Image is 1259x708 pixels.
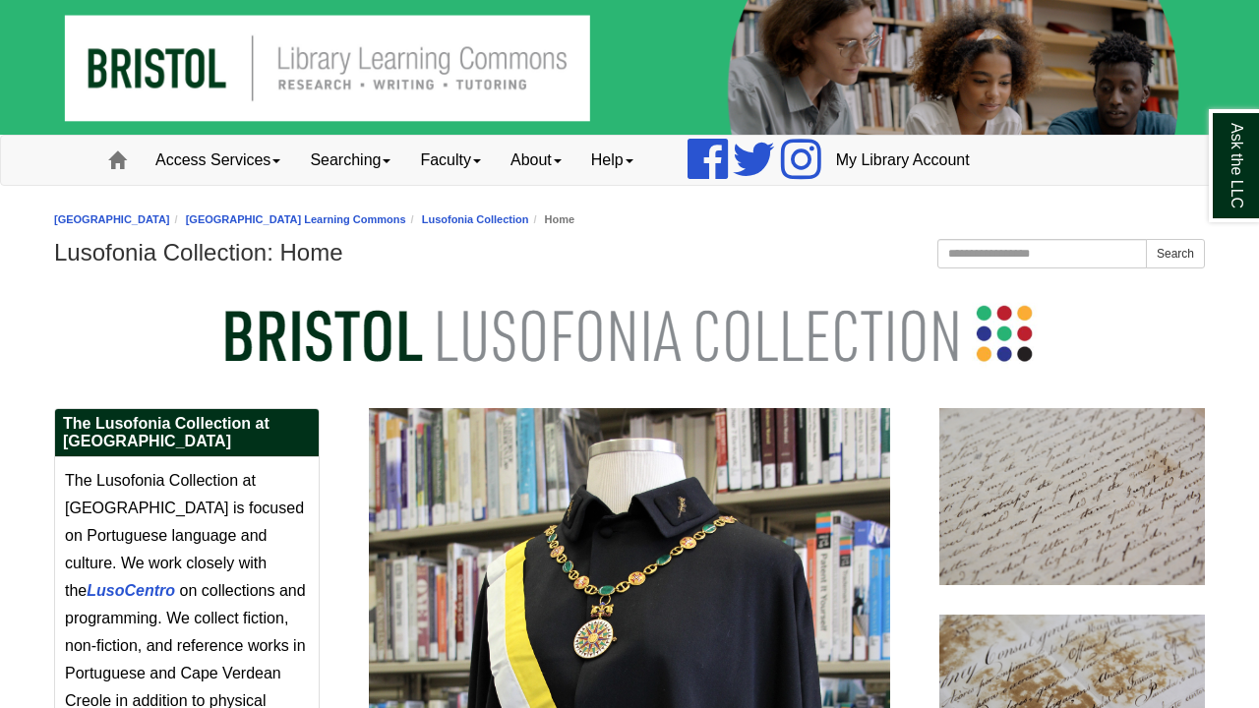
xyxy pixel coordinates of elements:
a: [GEOGRAPHIC_DATA] [54,213,170,225]
a: Help [576,136,648,185]
img: Bristol Lusofonia Collection [210,293,1049,379]
h1: Lusofonia Collection: Home [54,239,1205,266]
li: Home [528,210,574,229]
button: Search [1146,239,1205,268]
a: Access Services [141,136,295,185]
a: [GEOGRAPHIC_DATA] Learning Commons [186,213,406,225]
nav: breadcrumb [54,210,1205,229]
a: Faculty [405,136,496,185]
a: LusoCentro [87,582,175,599]
a: About [496,136,576,185]
a: My Library Account [821,136,985,185]
h2: The Lusofonia Collection at [GEOGRAPHIC_DATA] [55,409,319,457]
a: Lusofonia Collection [422,213,529,225]
a: Searching [295,136,405,185]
